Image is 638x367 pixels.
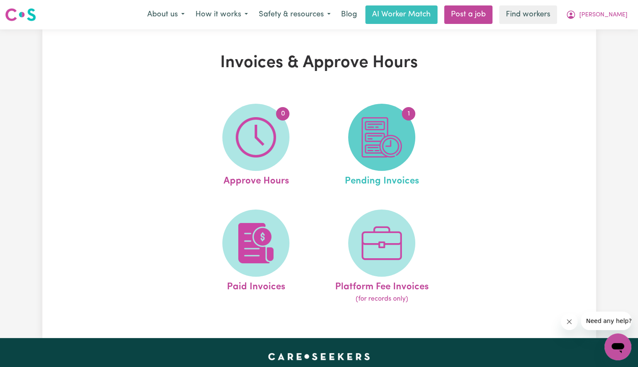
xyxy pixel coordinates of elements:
[444,5,492,24] a: Post a job
[365,5,437,24] a: AI Worker Match
[321,210,442,304] a: Platform Fee Invoices(for records only)
[276,107,289,121] span: 0
[268,353,370,360] a: Careseekers home page
[5,7,36,22] img: Careseekers logo
[190,6,253,24] button: How it works
[321,104,442,189] a: Pending Invoices
[561,313,578,330] iframe: Close message
[402,107,415,121] span: 1
[195,210,316,304] a: Paid Invoices
[223,171,289,189] span: Approve Hours
[5,5,36,24] a: Careseekers logo
[253,6,336,24] button: Safety & resources
[227,277,285,294] span: Paid Invoices
[140,53,499,73] h1: Invoices & Approve Hours
[560,6,633,24] button: My Account
[336,5,362,24] a: Blog
[142,6,190,24] button: About us
[195,104,316,189] a: Approve Hours
[499,5,557,24] a: Find workers
[581,312,631,330] iframe: Message from company
[335,277,429,294] span: Platform Fee Invoices
[604,333,631,360] iframe: Button to launch messaging window
[5,6,51,13] span: Need any help?
[579,10,628,20] span: [PERSON_NAME]
[345,171,419,189] span: Pending Invoices
[356,294,408,304] span: (for records only)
